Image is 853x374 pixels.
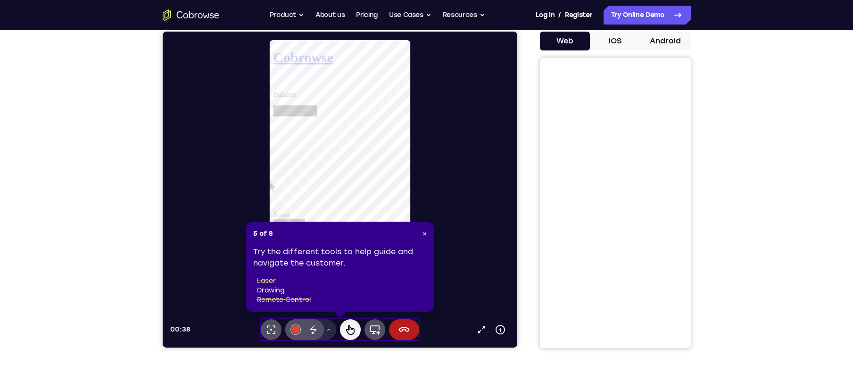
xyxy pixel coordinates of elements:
span: 5 of 8 [253,229,273,239]
button: Use Cases [389,6,431,25]
button: Device info [328,289,347,308]
a: About us [315,6,345,25]
button: Disappearing ink [141,288,161,308]
span: × [422,230,427,238]
div: Spent this month [4,183,147,208]
div: Try the different tools to help guide and navigate the customer. [253,246,427,305]
span: / [558,9,561,21]
a: Register [565,6,592,25]
button: iOS [590,32,640,50]
a: Cobrowse [4,10,147,27]
button: Full device [202,288,223,308]
button: Resources [443,6,485,25]
button: Web [540,32,590,50]
button: End session [226,288,257,308]
li: remote control [257,295,427,305]
button: Laser pointer [98,288,119,308]
iframe: To enrich screen reader interactions, please activate Accessibility in Grammarly extension settings [540,58,691,348]
a: Try Online Demo [604,6,691,25]
span: 00:38 [8,294,28,302]
a: Popout [309,289,328,308]
div: [DATE] [4,240,147,249]
button: Product [270,6,305,25]
a: Log In [536,6,555,25]
iframe: To enrich screen reader interactions, please activate Accessibility in Grammarly extension settings [163,32,517,348]
a: Go to the home page [163,9,219,21]
button: Drawing tools menu [158,288,174,308]
iframe: remote-screen [107,8,248,280]
a: Pricing [356,6,378,25]
h2: Transactions [4,218,147,231]
li: laser [257,276,427,286]
p: Balance [4,54,147,62]
li: drawing [257,286,427,295]
button: Remote control [177,288,198,308]
button: Close Tour [422,229,427,239]
button: Android [640,32,691,50]
button: Annotations color [123,288,143,308]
